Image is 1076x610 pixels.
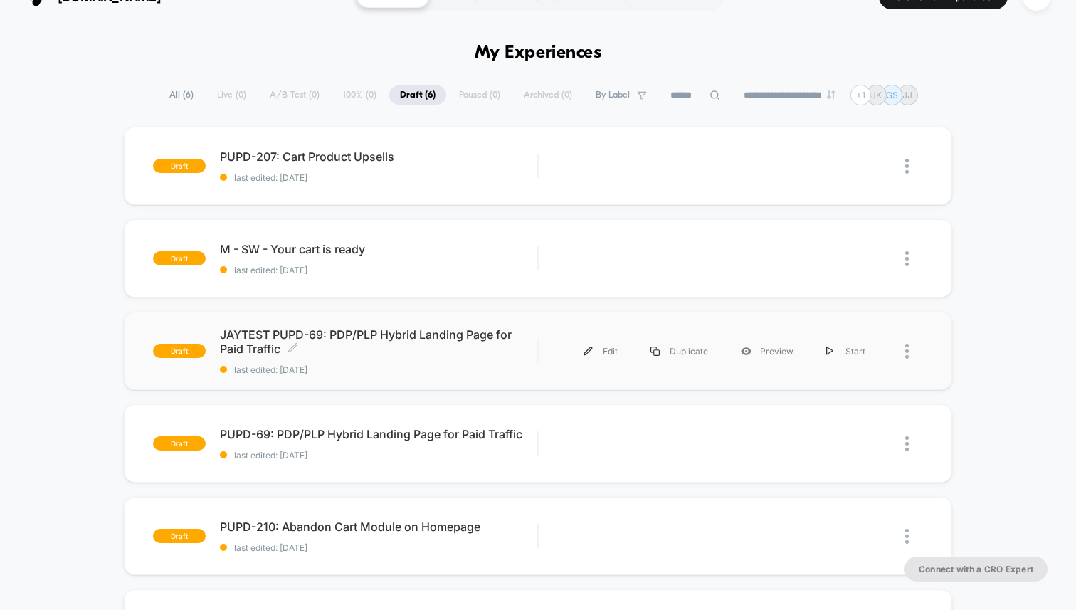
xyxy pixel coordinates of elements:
span: draft [153,529,206,543]
span: JAYTEST PUPD-69: PDP/PLP Hybrid Landing Page for Paid Traffic [220,327,537,356]
p: JK [871,90,882,100]
div: Edit [567,335,634,367]
img: close [905,344,909,359]
span: PUPD-210: Abandon Cart Module on Homepage [220,520,537,534]
span: last edited: [DATE] [220,364,537,375]
img: close [905,159,909,174]
input: Volume [446,284,489,298]
span: PUPD-69: PDP/PLP Hybrid Landing Page for Paid Traffic [220,427,537,441]
div: Start [810,335,882,367]
p: JJ [902,90,912,100]
span: draft [153,159,206,173]
span: last edited: [DATE] [220,542,537,553]
button: Play, NEW DEMO 2025-VEED.mp4 [258,137,292,172]
span: By Label [596,90,630,100]
img: close [905,251,909,266]
img: menu [650,347,660,356]
span: draft [153,251,206,265]
span: PUPD-207: Cart Product Upsells [220,149,537,164]
button: Play, NEW DEMO 2025-VEED.mp4 [7,279,30,302]
div: Duration [381,283,418,298]
p: GS [886,90,898,100]
img: menu [584,347,593,356]
span: last edited: [DATE] [220,265,537,275]
input: Seek [11,260,541,273]
span: last edited: [DATE] [220,172,537,183]
img: close [905,436,909,451]
div: Preview [724,335,810,367]
span: draft [153,436,206,451]
div: + 1 [850,85,871,105]
div: Duplicate [634,335,724,367]
span: All ( 6 ) [159,85,204,105]
span: last edited: [DATE] [220,450,537,461]
div: Current time [346,283,379,298]
img: end [827,90,835,99]
button: Connect with a CRO Expert [904,557,1048,582]
img: menu [826,347,833,356]
span: draft [153,344,206,358]
img: close [905,529,909,544]
span: Draft ( 6 ) [389,85,446,105]
span: M - SW - Your cart is ready [220,242,537,256]
h1: My Experiences [475,43,602,63]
